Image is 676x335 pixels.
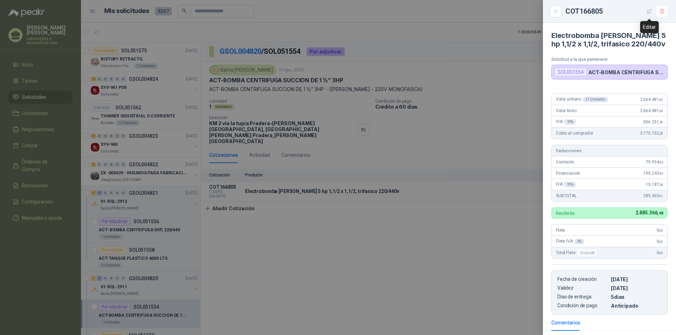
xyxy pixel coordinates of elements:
div: Editar [640,21,659,33]
div: 19 % [564,119,576,125]
p: [DATE] [611,276,662,282]
span: IVA [556,119,576,125]
span: ,91 [659,194,663,198]
span: 15.187 [646,182,663,187]
p: Validez [557,285,608,291]
p: Anticipado [611,303,662,309]
p: 5 dias [611,294,662,300]
div: 19 % [564,182,576,187]
span: ,00 [659,251,663,255]
p: Recibirás [556,211,575,215]
div: Incluido [577,249,598,257]
span: Flete IVA [556,239,584,244]
div: SOL051554 [555,68,587,76]
span: ,48 [657,211,663,215]
span: ,00 [659,98,663,102]
span: Flete [556,228,565,233]
span: Valor unitario [556,97,608,102]
span: ,54 [659,183,663,187]
span: ,00 [659,228,663,232]
span: Cobro al comprador [556,131,593,136]
span: 0 [657,250,663,255]
h4: Electrobomba [PERSON_NAME] 5 hp 1,1/2 x 1,1/2, trifasico 220/440v [551,31,668,48]
span: Total Flete [556,249,599,257]
span: 2.664.481 [640,108,663,113]
p: Solicitud a la que pertenece [551,57,668,62]
span: 3.170.732 [640,131,663,136]
div: COT166805 [565,6,668,17]
p: Fecha de creación [557,276,608,282]
span: ,39 [659,120,663,124]
p: ACT-BOMBA CENTRIFUGA SUCCION DE 1 ½” 3HP [588,69,664,75]
span: SUBTOTAL [556,193,577,198]
span: 2.664.481 [640,97,663,102]
span: IVA [556,182,576,187]
p: Días de entrega [557,294,608,300]
div: Comentarios [551,319,580,327]
span: 285.365 [643,193,663,198]
span: 506.251 [643,120,663,124]
div: 0 % [574,239,584,244]
span: 0 [657,228,663,233]
div: x 1 Unidades [583,97,608,102]
p: [DATE] [611,285,662,291]
span: 190.243 [643,171,663,176]
span: ,00 [659,240,663,244]
span: 2.885.366 [636,210,663,215]
span: Comisión [556,160,574,165]
span: ,94 [659,172,663,175]
span: Valor bruto [556,108,576,113]
span: Deducciones [556,148,581,153]
button: Close [551,7,560,15]
span: 79.934 [646,160,663,165]
span: Financiación [556,171,580,176]
span: ,43 [659,160,663,164]
span: ,00 [659,109,663,113]
span: ,39 [659,131,663,135]
p: Condición de pago [557,303,608,309]
span: 0 [657,239,663,244]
